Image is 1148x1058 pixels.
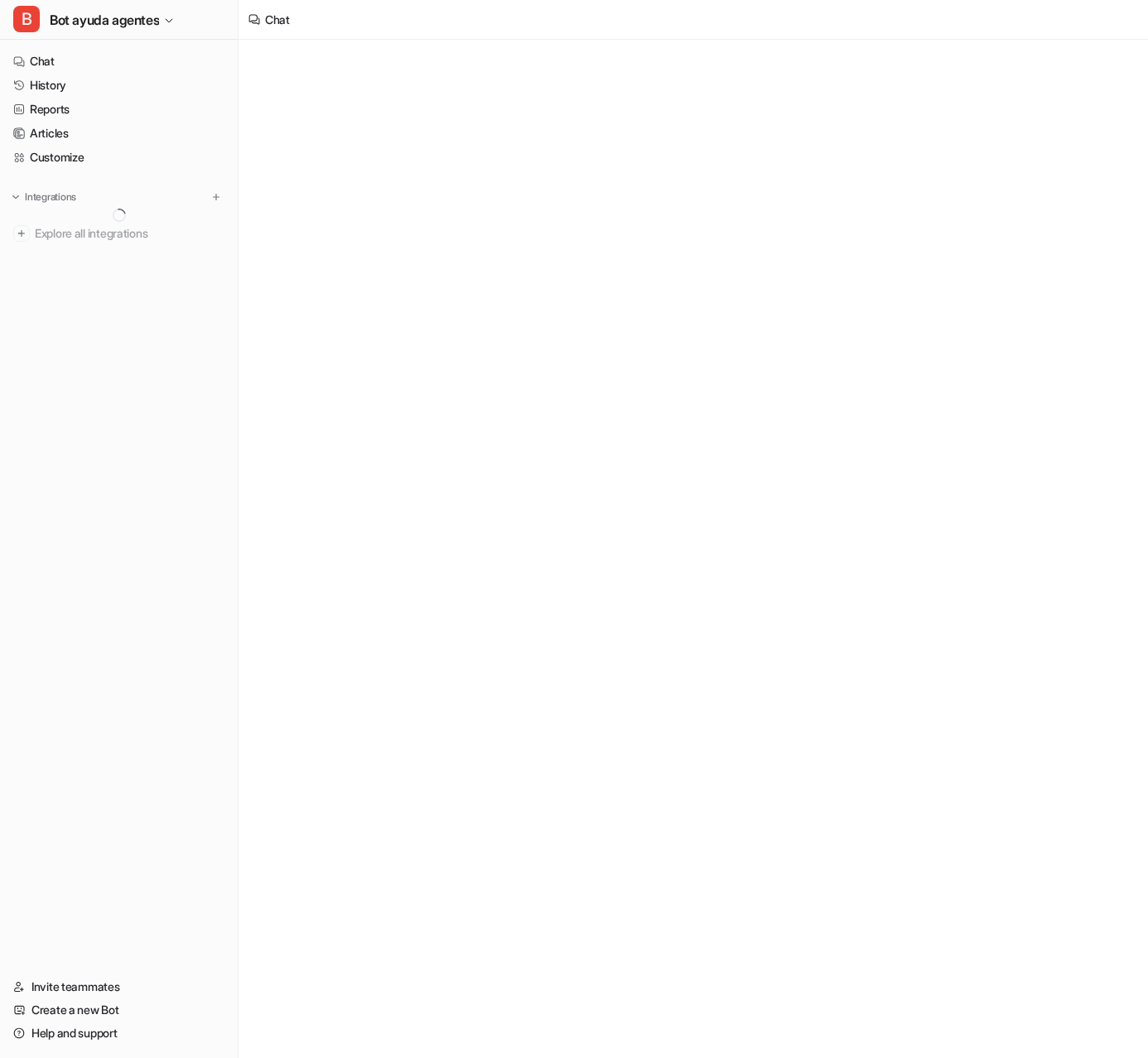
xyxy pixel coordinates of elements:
[7,122,231,145] a: Articles
[13,6,40,32] span: B
[7,189,81,205] button: Integrations
[7,1022,231,1045] a: Help and support
[265,11,290,28] div: Chat
[7,74,231,97] a: History
[210,191,222,203] img: menu_add.svg
[7,50,231,73] a: Chat
[7,998,231,1022] a: Create a new Bot
[25,190,76,204] p: Integrations
[13,225,30,242] img: explore all integrations
[35,220,224,247] span: Explore all integrations
[7,222,231,245] a: Explore all integrations
[7,98,231,121] a: Reports
[10,191,22,203] img: expand menu
[50,8,159,31] span: Bot ayuda agentes
[7,146,231,169] a: Customize
[7,975,231,998] a: Invite teammates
